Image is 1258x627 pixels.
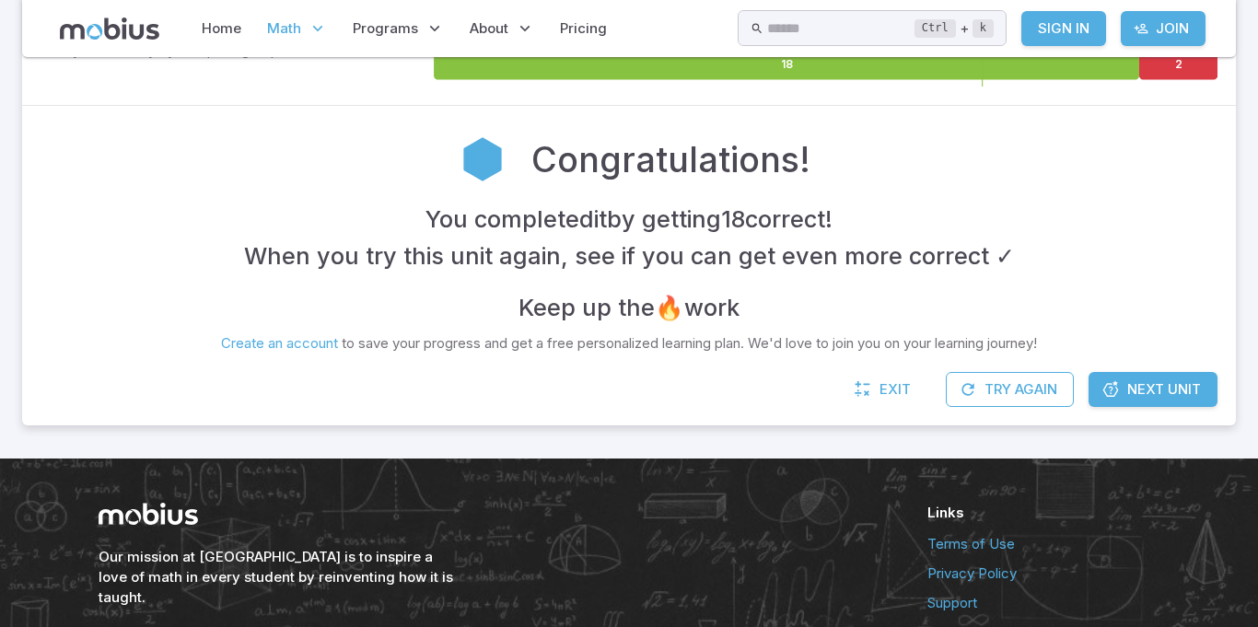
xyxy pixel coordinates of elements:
h4: You completed it by getting 18 correct ! [425,201,833,238]
h2: Congratulations! [531,134,810,185]
a: Terms of Use [927,534,1159,554]
a: Next Unit [1089,372,1217,407]
kbd: Ctrl [914,19,956,38]
h4: Keep up the 🔥 work [518,289,740,326]
h6: Our mission at [GEOGRAPHIC_DATA] is to inspire a love of math in every student by reinventing how... [99,547,458,608]
a: Join [1121,11,1206,46]
span: Next Unit [1127,379,1201,400]
button: Try Again [946,372,1074,407]
a: Privacy Policy [927,563,1159,584]
h4: When you try this unit again, see if you can get even more correct ✓ [244,238,1015,274]
div: + [914,17,994,40]
p: to save your progress and get a free personalized learning plan. We'd love to join you on your le... [221,333,1037,354]
span: Programs [353,18,418,39]
h6: Links [927,503,1159,523]
a: Create an account [221,334,338,352]
kbd: k [973,19,994,38]
a: Sign In [1021,11,1106,46]
a: Exit [844,372,924,407]
span: About [470,18,508,39]
span: Exit [879,379,911,400]
span: Math [267,18,301,39]
a: Pricing [554,7,612,50]
a: Home [196,7,247,50]
a: Support [927,593,1159,613]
